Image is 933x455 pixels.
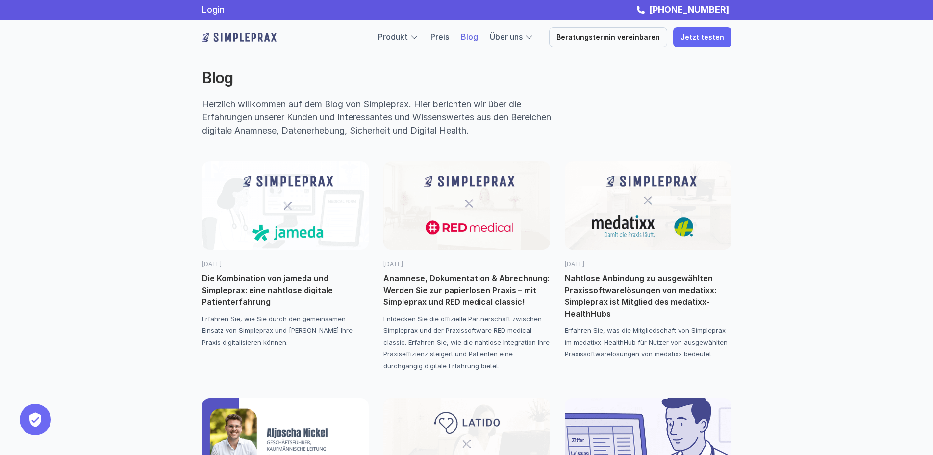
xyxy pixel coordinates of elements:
p: [DATE] [383,260,550,268]
p: Erfahren Sie, wie Sie durch den gemeinsamen Einsatz von Simpleprax und [PERSON_NAME] Ihre Praxis ... [202,313,369,348]
a: Beratungstermin vereinbaren [549,27,667,47]
p: Jetzt testen [681,33,724,42]
a: Blog [461,32,478,42]
p: [DATE] [565,260,731,268]
p: Entdecken Sie die offizielle Partnerschaft zwischen Simpleprax und der Praxissoftware RED medical... [383,313,550,372]
p: Anamnese, Dokumentation & Abrechnung: Werden Sie zur papierlosen Praxis – mit Simpleprax und RED ... [383,272,550,308]
a: Jetzt testen [673,27,731,47]
p: Beratungstermin vereinbaren [556,33,660,42]
p: Die Kombination von jameda und Simpleprax: eine nahtlose digitale Patienterfahrung [202,272,369,308]
h2: Blog [202,69,570,87]
p: Nahtlose Anbindung zu ausgewählten Praxissoftwarelösungen von medatixx: Simpleprax ist Mitglied d... [565,272,731,320]
a: Über uns [490,32,523,42]
a: Produkt [378,32,408,42]
a: Login [202,4,225,15]
p: Erfahren Sie, was die Mitgliedschaft von Simpleprax im medatixx-HealthHub für Nutzer von ausgewäh... [565,324,731,360]
a: Preis [430,32,449,42]
a: [DATE]Nahtlose Anbindung zu ausgewählten Praxissoftwarelösungen von medatixx: Simpleprax ist Mitg... [565,161,731,360]
p: [DATE] [202,260,369,268]
a: [PHONE_NUMBER] [647,4,731,15]
p: Herzlich willkommen auf dem Blog von Simpleprax. Hier berichten wir über die Erfahrungen unserer ... [202,97,573,137]
strong: [PHONE_NUMBER] [649,4,729,15]
a: [DATE]Die Kombination von jameda und Simpleprax: eine nahtlose digitale PatienterfahrungErfahren ... [202,161,369,348]
a: [DATE]Anamnese, Dokumentation & Abrechnung: Werden Sie zur papierlosen Praxis – mit Simpleprax un... [383,161,550,372]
